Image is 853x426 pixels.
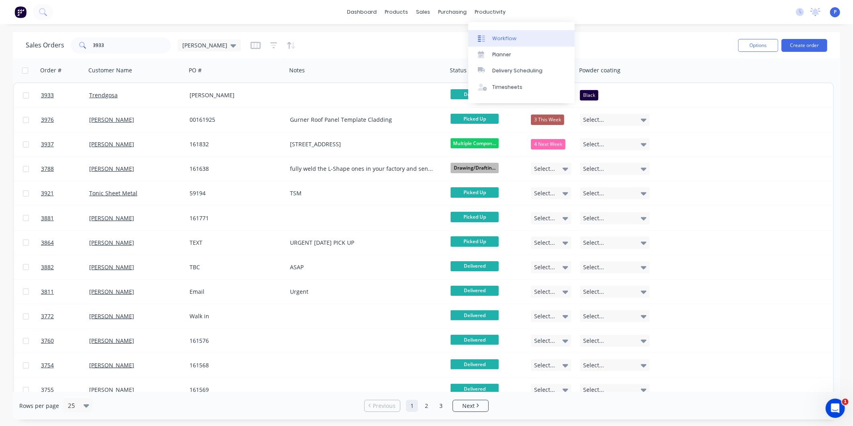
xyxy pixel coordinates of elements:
span: Select... [534,263,555,271]
span: 3933 [41,91,54,99]
span: 3864 [41,239,54,247]
a: 3937 [41,132,89,156]
div: PO # [189,66,202,74]
div: 3 This Week [531,115,564,125]
div: purchasing [435,6,471,18]
span: Picked Up [451,187,499,197]
span: Delivered [451,89,499,99]
a: Page 1 is your current page [406,400,418,412]
span: Select... [583,189,604,197]
div: ASAP [290,263,437,271]
a: 3772 [41,304,89,328]
a: 3881 [41,206,89,230]
h1: Sales Orders [26,41,64,49]
span: Delivered [451,286,499,296]
div: 161638 [190,165,279,173]
span: 3754 [41,361,54,369]
div: Customer Name [88,66,132,74]
a: [PERSON_NAME] [89,239,134,246]
span: Picked Up [451,114,499,124]
a: [PERSON_NAME] [89,116,134,123]
div: Workflow [492,35,516,42]
a: 3755 [41,378,89,402]
span: 3811 [41,288,54,296]
ul: Pagination [361,400,492,412]
span: Delivered [451,261,499,271]
span: Select... [583,361,604,369]
div: Gurner Roof Panel Template Cladding [290,116,437,124]
span: 3937 [41,140,54,148]
span: Select... [534,214,555,222]
div: Delivery Scheduling [492,67,543,74]
span: Picked Up [451,212,499,222]
button: Create order [782,39,827,52]
a: Next page [453,402,488,410]
span: Drawing/Draftin... [451,163,499,173]
span: 3976 [41,116,54,124]
div: Order # [40,66,61,74]
div: sales [412,6,435,18]
a: [PERSON_NAME] [89,140,134,148]
a: 3754 [41,353,89,377]
div: 4 Next Week [531,139,565,150]
a: [PERSON_NAME] [89,337,134,344]
a: Page 2 [420,400,433,412]
span: Delivered [451,335,499,345]
span: Select... [583,312,604,320]
input: Search... [93,37,171,53]
a: 3882 [41,255,89,279]
span: Select... [534,312,555,320]
a: 3811 [41,280,89,304]
div: fully weld the L-Shape ones in your factory and send to site complete They will be craned up as 1... [290,165,437,173]
a: [PERSON_NAME] [89,214,134,222]
span: Next [462,402,475,410]
span: Select... [583,116,604,124]
div: 00161925 [190,116,279,124]
span: Select... [534,189,555,197]
span: Select... [583,263,604,271]
span: Select... [583,140,604,148]
span: Select... [583,288,604,296]
span: 3788 [41,165,54,173]
a: [PERSON_NAME] [89,386,134,393]
a: [PERSON_NAME] [89,263,134,271]
div: 59194 [190,189,279,197]
a: [PERSON_NAME] [89,165,134,172]
span: Select... [583,386,604,394]
a: 3921 [41,181,89,205]
span: Multiple Compon... [451,138,499,148]
span: Select... [534,288,555,296]
span: Select... [583,337,604,345]
span: Delivered [451,310,499,320]
span: 3882 [41,263,54,271]
a: dashboard [343,6,381,18]
div: [PERSON_NAME] [190,91,279,99]
span: Picked Up [451,236,499,246]
span: Rows per page [19,402,59,410]
span: Previous [373,402,396,410]
a: 3864 [41,231,89,255]
div: Email [190,288,279,296]
div: Notes [289,66,305,74]
div: TSM [290,189,437,197]
div: Urgent [290,288,437,296]
span: Select... [534,239,555,247]
a: 3760 [41,329,89,353]
span: 3921 [41,189,54,197]
div: 161771 [190,214,279,222]
div: [STREET_ADDRESS] [290,140,437,148]
div: URGENT [DATE] PICK UP [290,239,437,247]
a: 3788 [41,157,89,181]
a: Trendgosa [89,91,118,99]
span: Select... [534,386,555,394]
button: Options [738,39,778,52]
div: TEXT [190,239,279,247]
div: Status [450,66,467,74]
span: 3881 [41,214,54,222]
span: Select... [534,361,555,369]
a: [PERSON_NAME] [89,361,134,369]
span: Delivered [451,359,499,369]
iframe: Intercom live chat [826,399,845,418]
div: Black [580,90,598,100]
a: Planner [468,47,575,63]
